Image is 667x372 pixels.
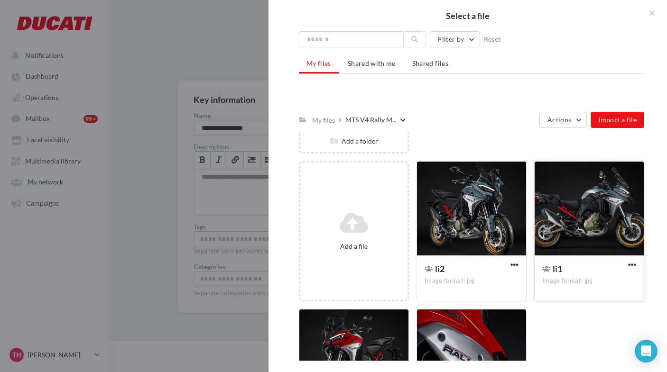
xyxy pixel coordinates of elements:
div: Image format: jpg [542,277,636,285]
span: li2 [435,263,445,274]
button: Filter by [430,31,480,47]
span: Shared with me [348,59,396,67]
span: Import a file [598,116,637,124]
div: Add a file [304,242,404,251]
span: Actions [547,116,571,124]
h2: Select a file [284,11,652,20]
button: Reset [480,34,505,45]
span: Shared files [412,59,448,67]
button: Actions [539,112,587,128]
div: Open Intercom Messenger [635,340,658,363]
div: Image format: jpg [425,277,519,285]
div: Add a folder [300,136,408,146]
span: My files [306,59,331,67]
button: Import a file [591,112,644,128]
span: MTS V4 Rally M... [345,115,397,125]
div: My files [312,116,335,125]
span: li1 [553,263,562,274]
